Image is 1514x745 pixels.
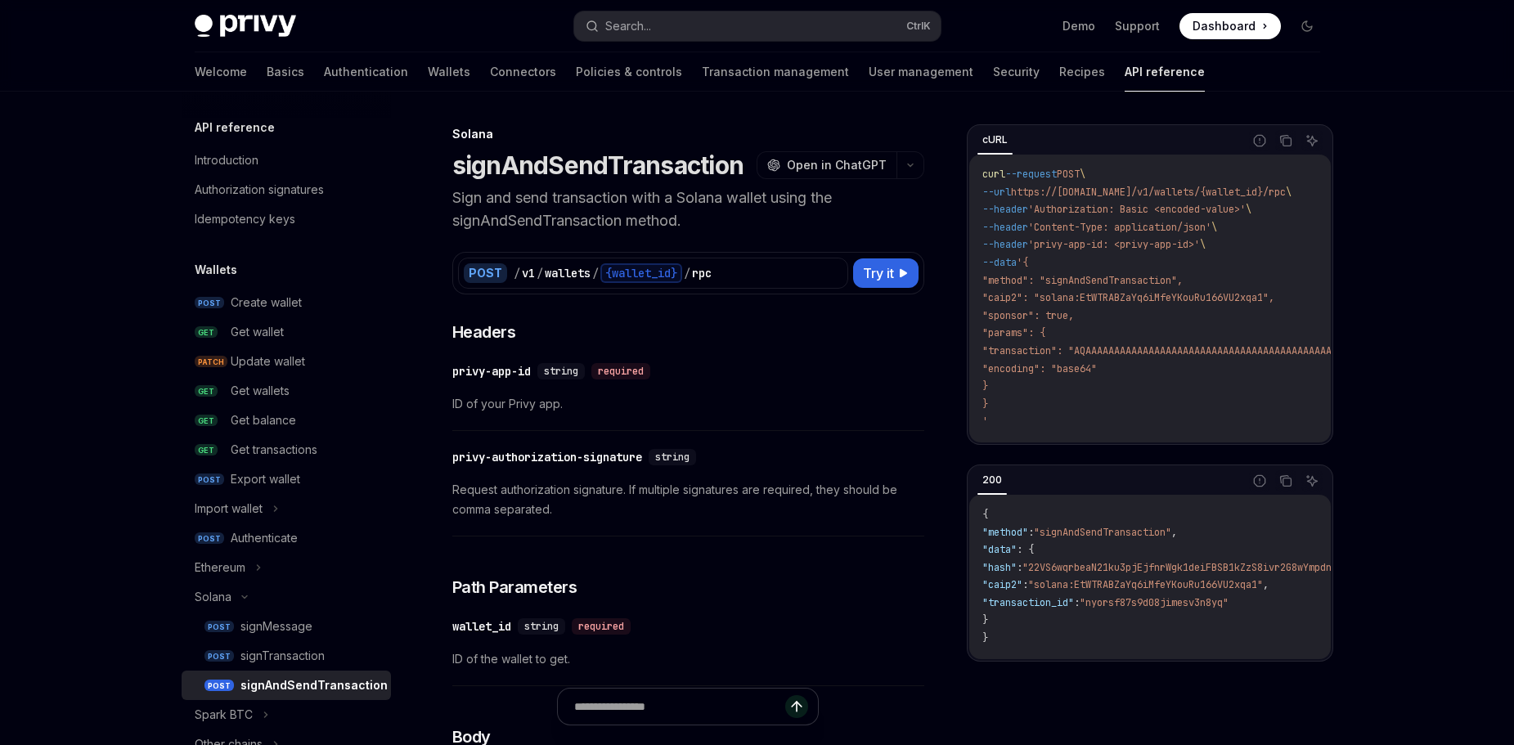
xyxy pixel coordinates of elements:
span: Path Parameters [452,576,577,599]
div: wallets [545,265,591,281]
h5: API reference [195,118,275,137]
a: Basics [267,52,304,92]
span: } [982,397,988,411]
span: 'Content-Type: application/json' [1028,221,1211,234]
div: Export wallet [231,469,300,489]
div: Get balance [231,411,296,430]
a: POSTExport wallet [182,465,391,494]
span: : [1028,526,1034,539]
a: Wallets [428,52,470,92]
div: / [592,265,599,281]
div: 200 [977,470,1007,490]
div: / [684,265,690,281]
button: Copy the contents from the code block [1275,470,1296,491]
span: Try it [863,263,894,283]
button: Report incorrect code [1249,130,1270,151]
span: GET [195,326,218,339]
a: Recipes [1059,52,1105,92]
a: GETGet transactions [182,435,391,465]
button: Copy the contents from the code block [1275,130,1296,151]
img: dark logo [195,15,296,38]
span: "data" [982,543,1017,556]
span: string [655,451,690,464]
span: \ [1080,168,1085,181]
div: rpc [692,265,712,281]
span: https://[DOMAIN_NAME]/v1/wallets/{wallet_id}/rpc [1011,186,1286,199]
span: --header [982,221,1028,234]
span: "solana:EtWTRABZaYq6iMfeYKouRu166VU2xqa1" [1028,578,1263,591]
span: "caip2": "solana:EtWTRABZaYq6iMfeYKouRu166VU2xqa1", [982,291,1274,304]
span: { [982,508,988,521]
span: Dashboard [1193,18,1256,34]
button: Report incorrect code [1249,470,1270,491]
h5: Wallets [195,260,237,280]
button: Ethereum [182,553,391,582]
span: Ctrl K [906,20,931,33]
span: POST [195,297,224,309]
a: Welcome [195,52,247,92]
div: Authorization signatures [195,180,324,200]
span: --data [982,256,1017,269]
a: POSTsignAndSendTransaction [182,671,391,700]
button: Open in ChatGPT [757,151,896,179]
div: Solana [452,126,924,142]
span: ' [982,415,988,428]
div: privy-app-id [452,363,531,379]
span: \ [1286,186,1292,199]
span: '{ [1017,256,1028,269]
span: 'privy-app-id: <privy-app-id>' [1028,238,1200,251]
span: : { [1017,543,1034,556]
a: POSTsignMessage [182,612,391,641]
a: Authorization signatures [182,175,391,204]
span: PATCH [195,356,227,368]
span: } [982,631,988,644]
div: signAndSendTransaction [240,675,388,695]
span: --header [982,203,1028,216]
button: Import wallet [182,494,391,523]
div: / [514,265,520,281]
span: "params": { [982,326,1045,339]
button: Search...CtrlK [574,11,941,41]
div: Get transactions [231,440,317,460]
a: Demo [1062,18,1095,34]
div: Create wallet [231,293,302,312]
div: Update wallet [231,352,305,371]
span: "caip2" [982,578,1022,591]
div: signTransaction [240,646,325,666]
span: "method" [982,526,1028,539]
div: POST [464,263,507,283]
input: Ask a question... [574,689,785,725]
button: Toggle dark mode [1294,13,1320,39]
span: --url [982,186,1011,199]
span: "signAndSendTransaction" [1034,526,1171,539]
span: \ [1200,238,1206,251]
span: string [544,365,578,378]
span: } [982,379,988,393]
a: PATCHUpdate wallet [182,347,391,376]
span: "nyorsf87s9d08jimesv3n8yq" [1080,596,1229,609]
a: User management [869,52,973,92]
div: v1 [522,265,535,281]
div: Solana [195,587,231,607]
span: --request [1005,168,1057,181]
span: "sponsor": true, [982,309,1074,322]
a: POSTsignTransaction [182,641,391,671]
button: Send message [785,695,808,718]
span: : [1074,596,1080,609]
button: Solana [182,582,391,612]
a: Connectors [490,52,556,92]
span: \ [1246,203,1251,216]
span: : [1022,578,1028,591]
div: Search... [605,16,651,36]
div: signMessage [240,617,312,636]
a: Idempotency keys [182,204,391,234]
div: {wallet_id} [600,263,682,283]
span: "transaction_id" [982,596,1074,609]
span: "method": "signAndSendTransaction", [982,274,1183,287]
div: Spark BTC [195,705,253,725]
button: Ask AI [1301,130,1323,151]
span: GET [195,444,218,456]
span: POST [204,621,234,633]
span: string [524,620,559,633]
a: Introduction [182,146,391,175]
